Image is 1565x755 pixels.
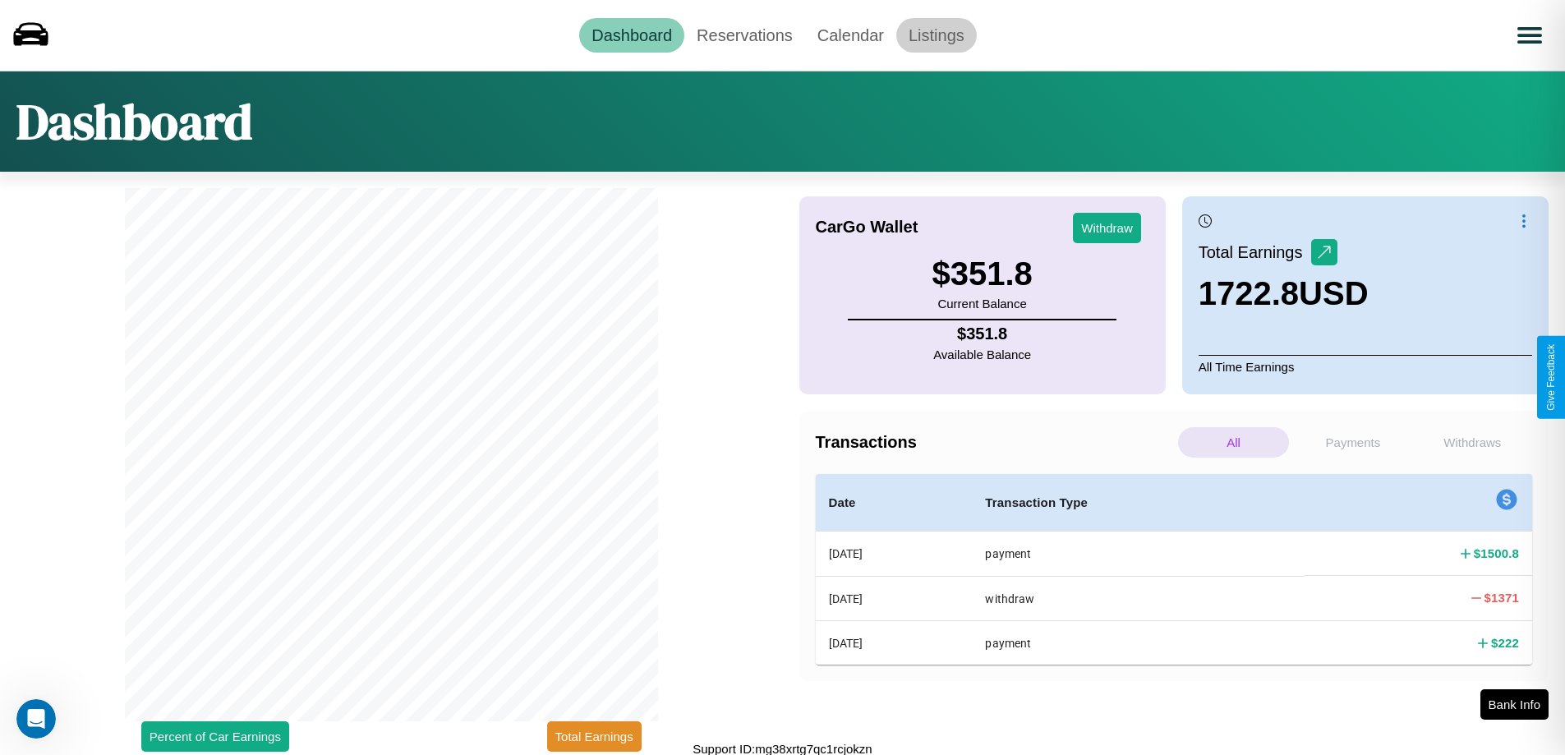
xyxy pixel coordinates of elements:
[805,18,896,53] a: Calendar
[932,256,1032,292] h3: $ 351.8
[816,218,918,237] h4: CarGo Wallet
[816,433,1174,452] h4: Transactions
[932,292,1032,315] p: Current Balance
[985,493,1291,513] h4: Transaction Type
[1491,634,1519,651] h4: $ 222
[1073,213,1141,243] button: Withdraw
[972,621,1305,665] th: payment
[933,325,1031,343] h4: $ 351.8
[816,532,973,577] th: [DATE]
[1474,545,1519,562] h4: $ 1500.8
[547,721,642,752] button: Total Earnings
[16,88,252,155] h1: Dashboard
[933,343,1031,366] p: Available Balance
[1417,427,1528,458] p: Withdraws
[16,699,56,739] iframe: Intercom live chat
[684,18,805,53] a: Reservations
[1507,12,1553,58] button: Open menu
[972,532,1305,577] th: payment
[829,493,960,513] h4: Date
[1545,344,1557,411] div: Give Feedback
[896,18,977,53] a: Listings
[579,18,684,53] a: Dashboard
[1199,355,1532,378] p: All Time Earnings
[141,721,289,752] button: Percent of Car Earnings
[1297,427,1408,458] p: Payments
[1480,689,1549,720] button: Bank Info
[816,474,1533,665] table: simple table
[816,576,973,620] th: [DATE]
[816,621,973,665] th: [DATE]
[1199,237,1311,267] p: Total Earnings
[1199,275,1369,312] h3: 1722.8 USD
[972,576,1305,620] th: withdraw
[1178,427,1289,458] p: All
[1484,589,1519,606] h4: $ 1371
